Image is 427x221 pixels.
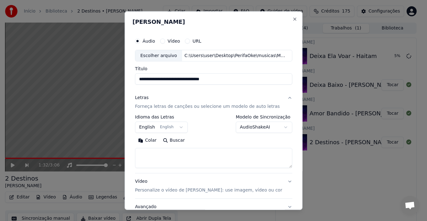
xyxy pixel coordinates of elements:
[143,39,155,43] label: Áudio
[135,115,188,119] label: Idioma das Letras
[132,19,295,24] h2: [PERSON_NAME]
[135,199,292,215] button: Avançado
[135,50,182,61] div: Escolher arquivo
[182,52,289,59] div: C:\Users\user\Desktop\PerifaOke\musicas\Misael - Longe do Fim [Official Video].mp3
[135,90,292,115] button: LetrasForneça letras de canções ou selecione um modelo de auto letras
[235,115,292,119] label: Modelo de Sincronização
[135,95,149,101] div: Letras
[135,187,282,193] p: Personalize o vídeo de [PERSON_NAME]: use imagem, vídeo ou cor
[135,178,282,193] div: Vídeo
[192,39,201,43] label: URL
[167,39,180,43] label: Vídeo
[135,135,160,145] button: Colar
[135,173,292,198] button: VídeoPersonalize o vídeo de [PERSON_NAME]: use imagem, vídeo ou cor
[135,115,292,173] div: LetrasForneça letras de canções ou selecione um modelo de auto letras
[135,103,280,110] p: Forneça letras de canções ou selecione um modelo de auto letras
[135,66,292,71] label: Título
[159,135,188,145] button: Buscar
